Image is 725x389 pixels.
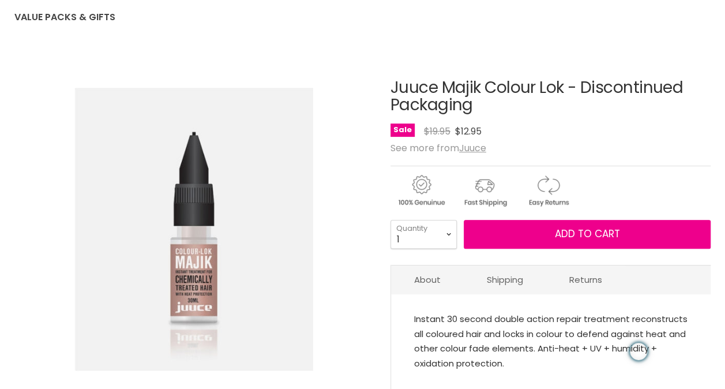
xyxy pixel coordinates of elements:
img: returns.gif [517,173,579,208]
span: $19.95 [424,125,450,138]
span: Add to cart [554,227,619,241]
a: Shipping [464,265,546,294]
span: Sale [390,124,415,137]
a: Juuce [459,141,486,155]
a: Value Packs & Gifts [6,5,124,29]
img: shipping.gif [454,173,515,208]
h1: Juuce Majik Colour Lok - Discontinued Packaging [390,79,711,115]
span: See more from [390,141,486,155]
select: Quantity [390,220,457,249]
img: genuine.gif [390,173,452,208]
a: Returns [546,265,625,294]
span: $12.95 [455,125,482,138]
a: About [391,265,464,294]
button: Add to cart [464,220,711,249]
